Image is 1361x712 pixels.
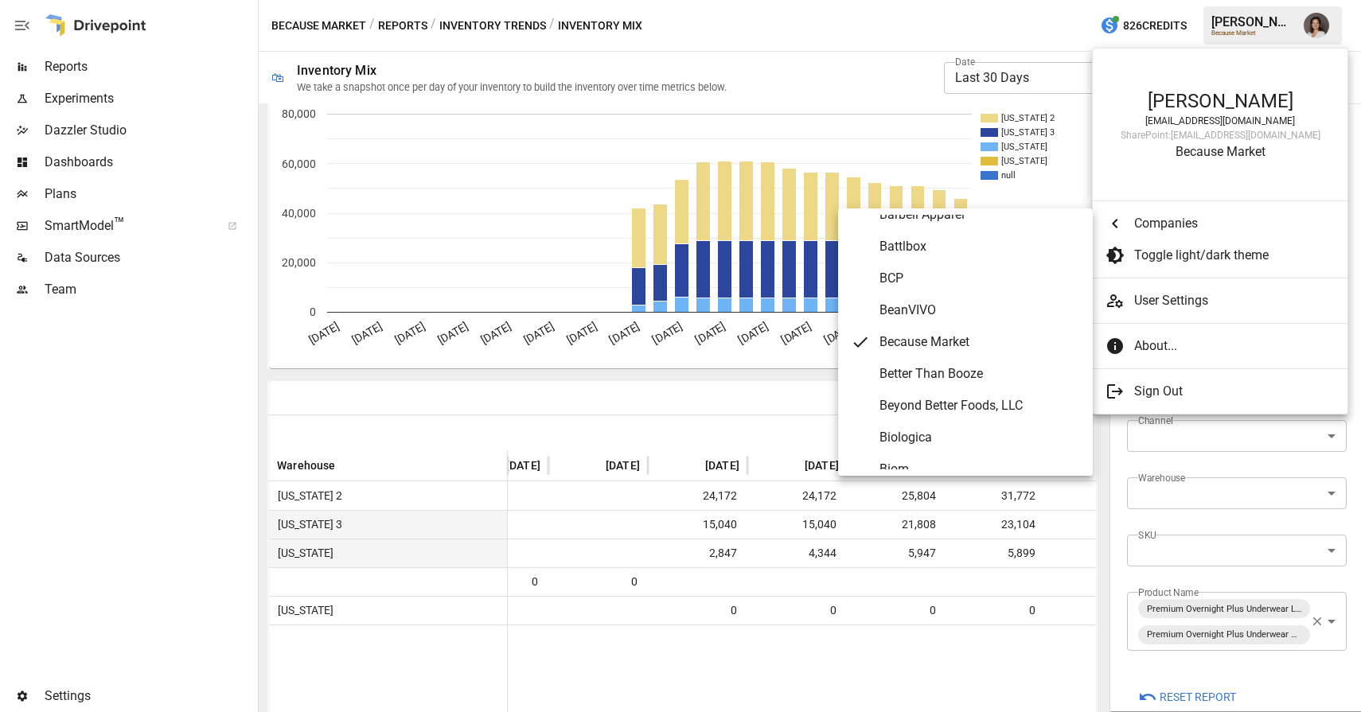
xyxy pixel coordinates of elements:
[1134,382,1335,401] span: Sign Out
[1109,115,1332,126] div: [EMAIL_ADDRESS][DOMAIN_NAME]
[1134,337,1335,356] span: About...
[879,205,1080,224] span: Barbell Apparel
[1134,246,1335,265] span: Toggle light/dark theme
[1109,130,1332,141] div: SharePoint: [EMAIL_ADDRESS][DOMAIN_NAME]
[879,396,1080,415] span: Beyond Better Foods, LLC
[879,301,1080,320] span: BeanVIVO
[879,333,1080,352] span: Because Market
[1134,214,1335,233] span: Companies
[1134,291,1335,310] span: User Settings
[879,269,1080,288] span: BCP
[879,460,1080,479] span: Biom
[879,364,1080,383] span: Better Than Booze
[1109,90,1332,112] div: [PERSON_NAME]
[879,428,1080,447] span: Biologica
[879,237,1080,256] span: Battlbox
[1109,144,1332,159] div: Because Market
